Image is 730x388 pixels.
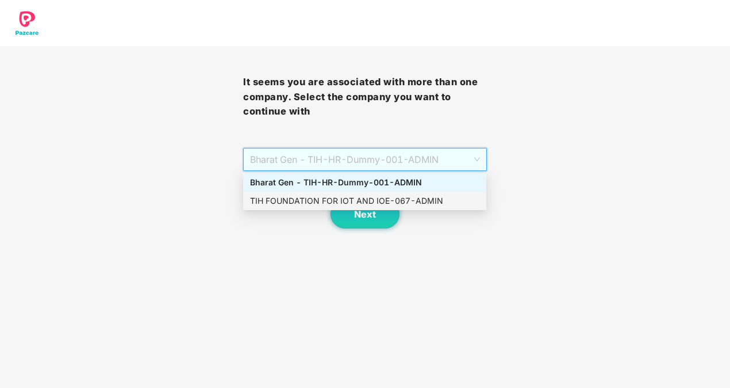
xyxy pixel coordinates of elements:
div: Bharat Gen - TIH - HR-Dummy-001 - ADMIN [250,176,479,189]
div: TIH FOUNDATION FOR IOT AND IOE - 067 - ADMIN [250,195,479,207]
span: Next [354,209,376,220]
h3: It seems you are associated with more than one company. Select the company you want to continue with [243,75,486,119]
button: Next [331,200,399,229]
span: Bharat Gen - TIH - HR-Dummy-001 - ADMIN [250,149,479,170]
